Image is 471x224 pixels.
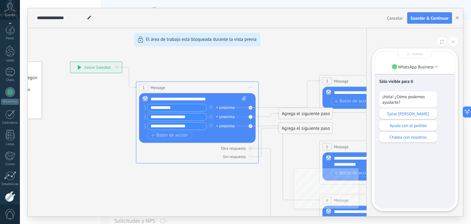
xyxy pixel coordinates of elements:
div: Chats [1,78,19,82]
span: Cuenta [5,13,15,17]
button: Guardar & Continuar [407,12,452,24]
button: Cancelar [385,14,405,23]
div: Estadísticas [1,182,19,186]
span: Guardar & Continuar [411,16,449,20]
div: WhatsApp [1,99,19,105]
div: Panel [1,37,19,41]
p: WhatsApp Business [398,64,434,70]
p: Ayuda con el pedido [382,123,434,128]
div: Calendario [1,121,19,125]
span: Cancelar [387,15,403,21]
p: Sólo visible para ti [379,79,450,84]
p: Salve [PERSON_NAME] [382,111,434,117]
p: ¡Hola! ¿Cómo podemos ayudarte? [382,94,434,105]
div: Leads [1,59,19,63]
p: Chatea con nosotros [382,134,434,140]
div: Listas [1,142,19,146]
div: Correo [1,162,19,166]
